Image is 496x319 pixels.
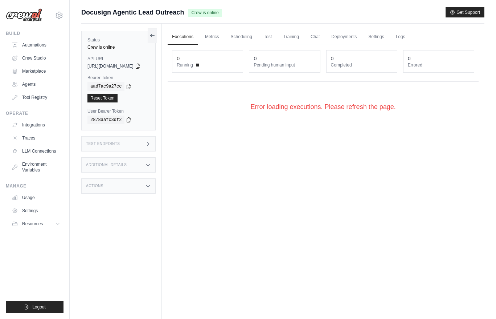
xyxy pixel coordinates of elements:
dt: Pending human input [254,62,315,68]
label: User Bearer Token [87,108,149,114]
a: Metrics [201,29,224,45]
div: 0 [177,55,180,62]
a: Executions [168,29,198,45]
a: Environment Variables [9,158,63,176]
code: aad7ac9a27cc [87,82,124,91]
h3: Actions [86,184,103,188]
a: Test [259,29,276,45]
a: Deployments [327,29,361,45]
span: Docusign Agentic Lead Outreach [81,7,184,17]
button: Resources [9,218,63,230]
a: Tool Registry [9,92,63,103]
h3: Test Endpoints [86,142,120,146]
a: Logs [392,29,410,45]
button: Logout [6,301,63,313]
div: Operate [6,110,63,116]
span: Running [177,62,193,68]
a: Marketplace [9,65,63,77]
a: LLM Connections [9,145,63,157]
div: Error loading executions. Please refresh the page. [168,90,479,124]
label: Status [87,37,149,43]
code: 2878aafc3df2 [87,116,124,124]
a: Training [279,29,303,45]
dt: Errored [408,62,470,68]
a: Automations [9,39,63,51]
div: 0 [408,55,411,62]
div: 0 [331,55,334,62]
a: Settings [364,29,388,45]
img: Logo [6,8,42,22]
span: [URL][DOMAIN_NAME] [87,63,134,69]
a: Traces [9,132,63,144]
h3: Additional Details [86,163,127,167]
a: Crew Studio [9,52,63,64]
a: Integrations [9,119,63,131]
a: Chat [306,29,324,45]
a: Settings [9,205,63,217]
div: Crew is online [87,44,149,50]
a: Scheduling [226,29,257,45]
dt: Completed [331,62,393,68]
button: Get Support [446,7,484,17]
a: Usage [9,192,63,203]
div: 0 [254,55,257,62]
span: Resources [22,221,43,227]
a: Agents [9,78,63,90]
span: Logout [32,304,46,310]
a: Reset Token [87,94,118,102]
label: Bearer Token [87,75,149,81]
div: Build [6,31,63,36]
span: Crew is online [188,9,221,17]
div: Manage [6,183,63,189]
label: API URL [87,56,149,62]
